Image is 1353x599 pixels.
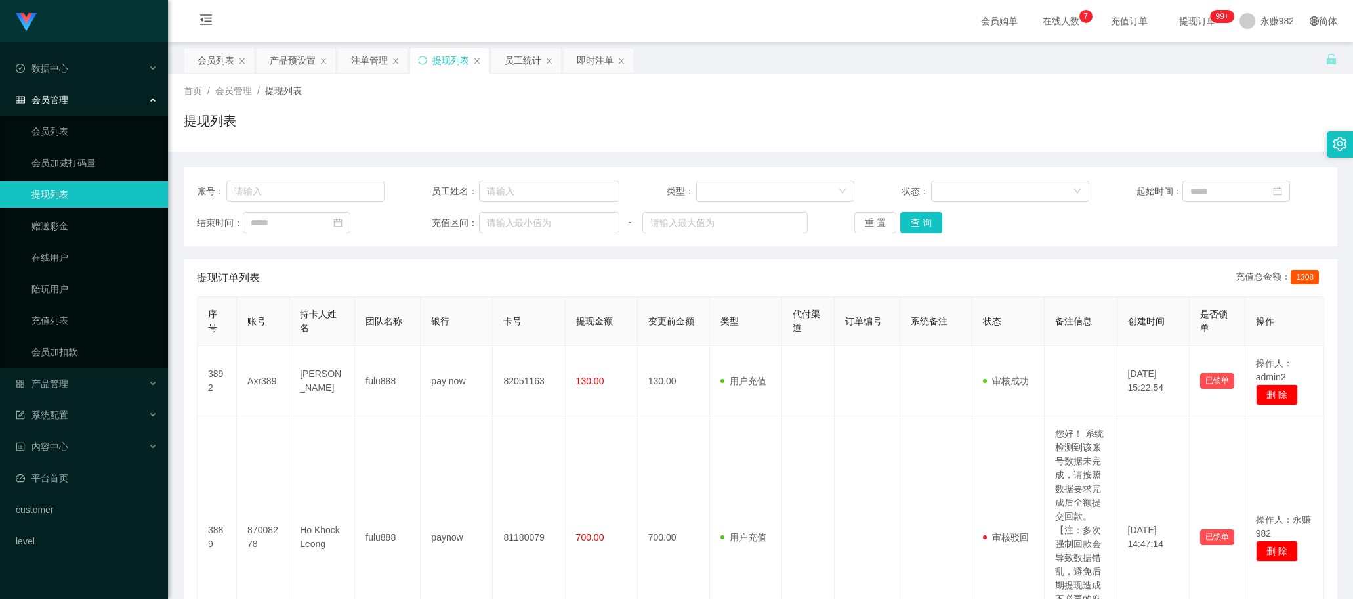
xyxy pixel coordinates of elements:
span: 系统配置 [16,410,68,420]
span: ~ [619,216,642,230]
i: 图标: down [839,187,846,196]
span: 提现金额 [576,316,613,326]
span: 变更前金额 [648,316,694,326]
span: 持卡人姓名 [300,309,337,333]
h1: 提现列表 [184,111,236,131]
i: 图标: menu-fold [184,1,228,43]
td: 130.00 [638,346,710,416]
i: 图标: setting [1333,137,1347,151]
a: 图标: dashboard平台首页 [16,465,157,491]
i: 图标: sync [418,56,427,65]
a: 会员加减打码量 [31,150,157,176]
i: 图标: close [320,57,327,65]
button: 已锁单 [1200,529,1234,545]
span: 类型 [720,316,739,326]
span: 账号： [197,185,226,198]
input: 请输入最小值为 [479,212,619,233]
span: 700.00 [576,532,604,543]
span: 提现订单列表 [197,270,260,286]
span: / [257,85,260,96]
i: 图标: down [1073,187,1081,196]
i: 图标: calendar [333,218,343,227]
i: 图标: close [238,57,246,65]
span: 充值区间： [432,216,479,230]
span: 系统备注 [911,316,947,326]
span: 会员管理 [16,95,68,105]
span: 1308 [1291,270,1319,284]
span: 卡号 [503,316,522,326]
span: 员工姓名： [432,185,479,198]
button: 重 置 [854,212,896,233]
button: 已锁单 [1200,373,1234,389]
td: 3892 [198,346,237,416]
img: logo.9652507e.png [16,13,37,32]
span: 数据中心 [16,63,68,74]
div: 员工统计 [505,48,541,73]
button: 删 除 [1256,541,1298,562]
span: 审核驳回 [983,532,1029,543]
td: pay now [421,346,493,416]
span: 审核成功 [983,376,1029,386]
i: 图标: close [473,57,481,65]
span: 充值订单 [1104,16,1154,26]
span: 是否锁单 [1200,309,1228,333]
input: 请输入 [479,181,619,202]
button: 查 询 [900,212,942,233]
td: fulu888 [355,346,421,416]
i: 图标: close [392,57,400,65]
a: 提现列表 [31,181,157,208]
span: 状态 [983,316,1001,326]
button: 删 除 [1256,384,1298,405]
i: 图标: table [16,95,25,104]
span: 账号 [247,316,266,326]
span: 操作 [1256,316,1274,326]
span: 状态： [902,185,931,198]
span: 类型： [667,185,696,198]
div: 即时注单 [577,48,614,73]
sup: 7 [1079,10,1093,23]
div: 充值总金额： [1236,270,1324,286]
div: 提现列表 [432,48,469,73]
span: 订单编号 [845,316,882,326]
span: / [207,85,210,96]
span: 起始时间： [1136,185,1182,198]
td: [PERSON_NAME] [289,346,355,416]
a: 赠送彩金 [31,213,157,239]
a: 陪玩用户 [31,276,157,302]
input: 请输入最大值为 [642,212,808,233]
i: 图标: close [545,57,553,65]
span: 团队名称 [365,316,402,326]
span: 代付渠道 [793,309,820,333]
i: 图标: profile [16,442,25,451]
a: 在线用户 [31,244,157,271]
i: 图标: form [16,410,25,420]
input: 请输入 [226,181,385,202]
i: 图标: unlock [1325,53,1337,65]
i: 图标: close [617,57,625,65]
span: 提现列表 [265,85,302,96]
span: 提现订单 [1173,16,1222,26]
a: 会员列表 [31,118,157,144]
td: [DATE] 15:22:54 [1117,346,1190,416]
span: 在线人数 [1036,16,1086,26]
i: 图标: calendar [1273,187,1282,196]
span: 银行 [431,316,449,326]
td: 82051163 [493,346,565,416]
a: level [16,528,157,554]
span: 130.00 [576,376,604,386]
i: 图标: global [1310,16,1319,26]
span: 结束时间： [197,216,243,230]
span: 创建时间 [1128,316,1165,326]
td: Axr389 [237,346,289,416]
div: 产品预设置 [270,48,316,73]
div: 会员列表 [198,48,234,73]
span: 操作人：永赚982 [1256,514,1311,539]
a: customer [16,497,157,523]
span: 首页 [184,85,202,96]
span: 会员管理 [215,85,252,96]
div: 注单管理 [351,48,388,73]
a: 充值列表 [31,307,157,334]
p: 7 [1083,10,1088,23]
span: 序号 [208,309,217,333]
i: 图标: check-circle-o [16,64,25,73]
